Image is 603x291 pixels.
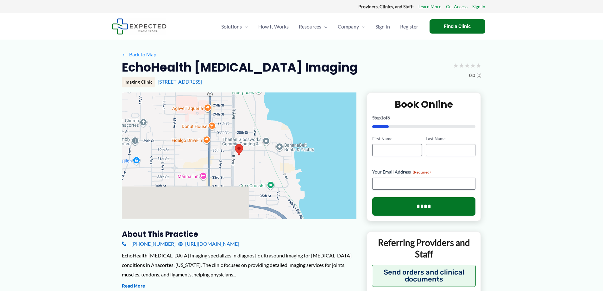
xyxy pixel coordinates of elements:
[112,18,166,35] img: Expected Healthcare Logo - side, dark font, small
[459,60,464,71] span: ★
[395,16,423,38] a: Register
[372,116,476,120] p: Step of
[381,115,383,120] span: 1
[122,251,356,279] div: EchoHealth [MEDICAL_DATA] Imaging specializes in diagnostic ultrasound imaging for [MEDICAL_DATA]...
[358,4,414,9] strong: Providers, Clinics, and Staff:
[122,51,128,57] span: ←
[333,16,370,38] a: CompanyMenu Toggle
[370,16,395,38] a: Sign In
[375,16,390,38] span: Sign In
[472,3,485,11] a: Sign In
[476,71,481,79] span: (0)
[122,229,356,239] h3: About this practice
[178,239,239,249] a: [URL][DOMAIN_NAME]
[216,16,253,38] a: SolutionsMenu Toggle
[122,50,156,59] a: ←Back to Map
[426,136,475,142] label: Last Name
[430,19,485,34] a: Find a Clinic
[372,169,476,175] label: Your Email Address
[372,136,422,142] label: First Name
[387,115,390,120] span: 6
[372,98,476,111] h2: Book Online
[453,60,459,71] span: ★
[359,16,365,38] span: Menu Toggle
[299,16,321,38] span: Resources
[418,3,441,11] a: Learn More
[400,16,418,38] span: Register
[372,237,476,260] p: Referring Providers and Staff
[372,265,476,287] button: Send orders and clinical documents
[253,16,294,38] a: How It Works
[338,16,359,38] span: Company
[242,16,248,38] span: Menu Toggle
[122,77,155,87] div: Imaging Clinic
[476,60,481,71] span: ★
[158,79,202,85] a: [STREET_ADDRESS]
[122,239,176,249] a: [PHONE_NUMBER]
[321,16,328,38] span: Menu Toggle
[446,3,468,11] a: Get Access
[216,16,423,38] nav: Primary Site Navigation
[221,16,242,38] span: Solutions
[464,60,470,71] span: ★
[258,16,289,38] span: How It Works
[413,170,431,174] span: (Required)
[122,282,145,290] button: Read More
[469,71,475,79] span: 0.0
[122,60,358,75] h2: EchoHealth [MEDICAL_DATA] Imaging
[294,16,333,38] a: ResourcesMenu Toggle
[470,60,476,71] span: ★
